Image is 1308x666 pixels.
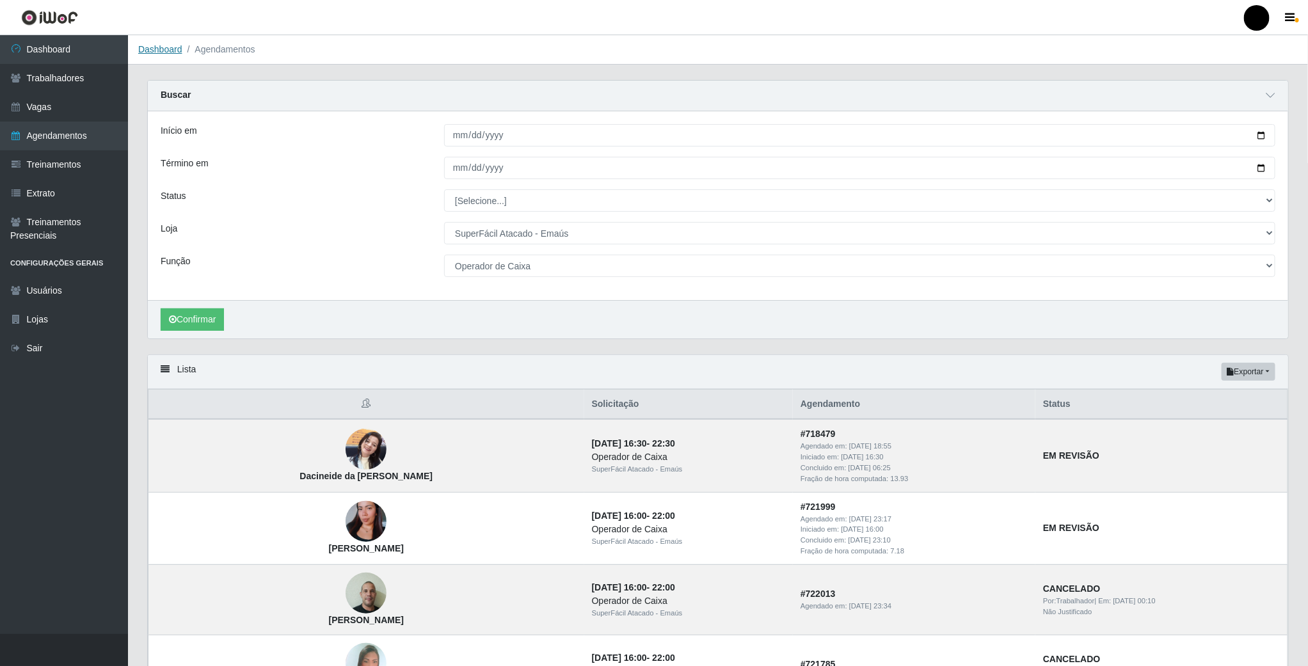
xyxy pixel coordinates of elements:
img: CoreUI Logo [21,10,78,26]
div: Lista [148,355,1288,389]
div: Concluido em: [801,535,1028,546]
div: Operador de Caixa [592,523,785,536]
time: [DATE] 00:10 [1113,597,1156,605]
strong: EM REVISÃO [1043,450,1099,461]
div: SuperFácil Atacado - Emaús [592,608,785,619]
time: [DATE] 16:00 [841,525,883,533]
strong: CANCELADO [1043,654,1100,664]
div: Fração de hora computada: 7.18 [801,546,1028,557]
div: SuperFácil Atacado - Emaús [592,464,785,475]
strong: [PERSON_NAME] [329,615,404,625]
li: Agendamentos [182,43,255,56]
time: [DATE] 23:10 [849,536,891,544]
label: Início em [161,124,197,138]
span: Por: Trabalhador [1043,597,1094,605]
input: 00/00/0000 [444,157,1275,179]
th: Agendamento [793,390,1035,420]
img: Martuschelly Ferreira da Silva [346,566,387,620]
div: Operador de Caixa [592,594,785,608]
time: [DATE] 16:00 [592,653,647,663]
strong: - [592,511,675,521]
div: Operador de Caixa [592,450,785,464]
strong: Dacineide da [PERSON_NAME] [299,471,433,481]
time: [DATE] 16:00 [592,582,647,592]
img: Jaqueline Silva Correia [346,485,387,558]
div: Concluido em: [801,463,1028,473]
strong: Buscar [161,90,191,100]
th: Status [1035,390,1288,420]
time: [DATE] 18:55 [849,442,891,450]
div: SuperFácil Atacado - Emaús [592,536,785,547]
strong: CANCELADO [1043,583,1100,594]
time: 22:00 [652,511,675,521]
label: Loja [161,222,177,235]
div: Iniciado em: [801,452,1028,463]
time: 22:00 [652,653,675,663]
strong: - [592,438,675,448]
div: Agendado em: [801,514,1028,525]
div: Iniciado em: [801,524,1028,535]
th: Solicitação [584,390,793,420]
strong: - [592,582,675,592]
time: [DATE] 23:34 [849,602,891,610]
label: Status [161,189,186,203]
strong: # 722013 [801,589,836,599]
button: Confirmar [161,308,224,331]
div: Não Justificado [1043,607,1280,617]
strong: - [592,653,675,663]
div: | Em: [1043,596,1280,607]
div: Agendado em: [801,601,1028,612]
time: [DATE] 16:30 [592,438,647,448]
div: Fração de hora computada: 13.93 [801,473,1028,484]
time: [DATE] 23:17 [849,515,891,523]
strong: # 718479 [801,429,836,439]
button: Exportar [1222,363,1275,381]
time: 22:30 [652,438,675,448]
time: [DATE] 16:30 [841,453,883,461]
input: 00/00/0000 [444,124,1275,147]
strong: [PERSON_NAME] [329,543,404,553]
a: Dashboard [138,44,182,54]
strong: EM REVISÃO [1043,523,1099,533]
img: Dacineide da silva bezerra [346,422,387,476]
div: Agendado em: [801,441,1028,452]
time: [DATE] 16:00 [592,511,647,521]
label: Término em [161,157,209,170]
time: 22:00 [652,582,675,592]
label: Função [161,255,191,268]
nav: breadcrumb [128,35,1308,65]
strong: # 721999 [801,502,836,512]
time: [DATE] 06:25 [849,464,891,472]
